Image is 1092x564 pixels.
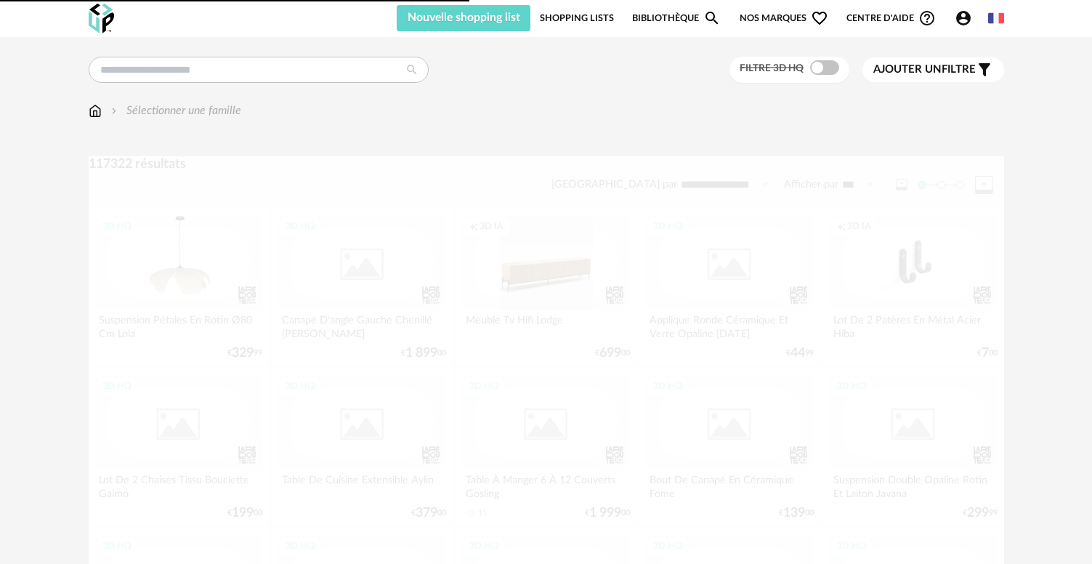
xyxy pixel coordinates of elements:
[632,5,721,31] a: BibliothèqueMagnify icon
[988,10,1004,26] img: fr
[955,9,979,27] span: Account Circle icon
[397,5,531,31] button: Nouvelle shopping list
[408,12,520,23] span: Nouvelle shopping list
[89,4,114,33] img: OXP
[873,63,976,77] span: filtre
[740,63,804,73] span: Filtre 3D HQ
[873,64,942,75] span: Ajouter un
[703,9,721,27] span: Magnify icon
[976,61,993,78] span: Filter icon
[540,5,614,31] a: Shopping Lists
[740,5,828,31] span: Nos marques
[918,9,936,27] span: Help Circle Outline icon
[955,9,972,27] span: Account Circle icon
[811,9,828,27] span: Heart Outline icon
[108,102,241,119] div: Sélectionner une famille
[108,102,120,119] img: svg+xml;base64,PHN2ZyB3aWR0aD0iMTYiIGhlaWdodD0iMTYiIHZpZXdCb3g9IjAgMCAxNiAxNiIgZmlsbD0ibm9uZSIgeG...
[89,102,102,119] img: svg+xml;base64,PHN2ZyB3aWR0aD0iMTYiIGhlaWdodD0iMTciIHZpZXdCb3g9IjAgMCAxNiAxNyIgZmlsbD0ibm9uZSIgeG...
[846,9,936,27] span: Centre d'aideHelp Circle Outline icon
[862,57,1004,82] button: Ajouter unfiltre Filter icon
